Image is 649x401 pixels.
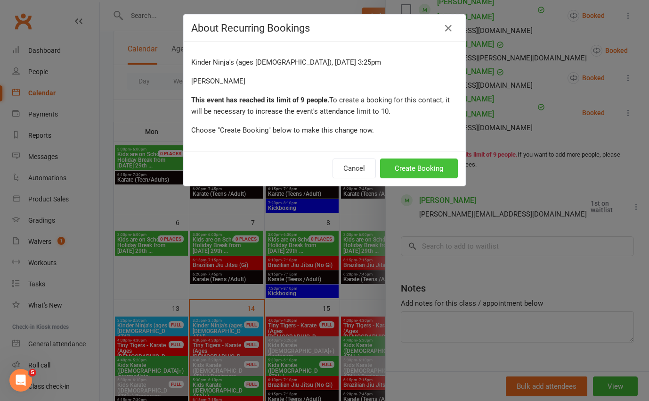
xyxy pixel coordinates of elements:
span: To create a booking for this contact, it will be necessary to increase the event's attendance lim... [191,96,450,116]
button: Create Booking [380,159,458,178]
span: Choose "Create Booking" below to make this change now. [191,126,374,134]
button: Cancel [333,159,376,178]
button: Close [441,21,456,36]
strong: This event has reached its limit of 9 people. [191,96,329,104]
span: [PERSON_NAME] [191,77,245,85]
iframe: Intercom live chat [9,369,32,392]
span: Kinder Ninja's (ages [DEMOGRAPHIC_DATA]), [DATE] 3:25pm [191,58,381,67]
h4: About Recurring Bookings [191,22,458,34]
span: 5 [29,369,36,376]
